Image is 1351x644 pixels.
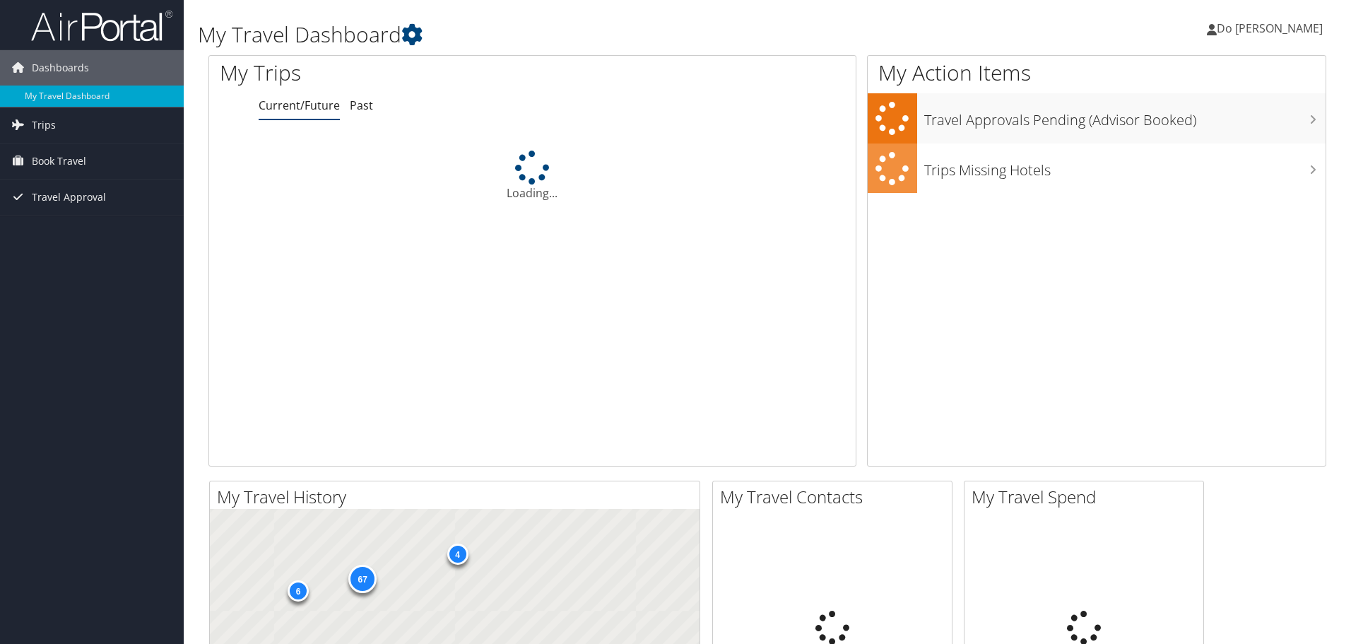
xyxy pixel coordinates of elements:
a: Trips Missing Hotels [868,144,1326,194]
span: Dashboards [32,50,89,86]
img: airportal-logo.png [31,9,172,42]
a: Travel Approvals Pending (Advisor Booked) [868,93,1326,144]
h1: My Trips [220,58,576,88]
a: Do [PERSON_NAME] [1207,7,1337,49]
div: Loading... [209,151,856,201]
h2: My Travel Contacts [720,485,952,509]
div: 6 [288,580,309,601]
a: Past [350,98,373,113]
h2: My Travel History [217,485,700,509]
span: Travel Approval [32,180,106,215]
a: Current/Future [259,98,340,113]
h2: My Travel Spend [972,485,1203,509]
span: Trips [32,107,56,143]
div: 67 [348,565,377,593]
h3: Travel Approvals Pending (Advisor Booked) [924,103,1326,130]
div: 4 [447,544,468,565]
h1: My Action Items [868,58,1326,88]
span: Book Travel [32,144,86,179]
span: Do [PERSON_NAME] [1217,21,1323,36]
h1: My Travel Dashboard [198,20,957,49]
h3: Trips Missing Hotels [924,153,1326,180]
